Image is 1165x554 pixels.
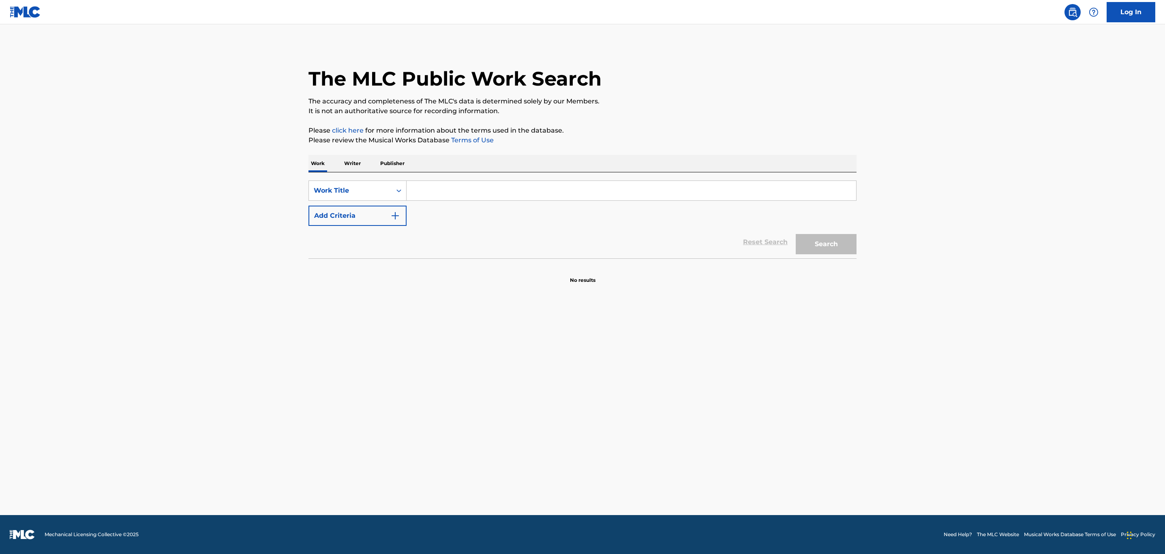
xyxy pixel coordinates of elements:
[944,531,972,538] a: Need Help?
[308,97,857,106] p: The accuracy and completeness of The MLC's data is determined solely by our Members.
[308,106,857,116] p: It is not an authoritative source for recording information.
[450,136,494,144] a: Terms of Use
[977,531,1019,538] a: The MLC Website
[10,6,41,18] img: MLC Logo
[308,206,407,226] button: Add Criteria
[308,67,602,91] h1: The MLC Public Work Search
[378,155,407,172] p: Publisher
[1089,7,1099,17] img: help
[342,155,363,172] p: Writer
[308,135,857,145] p: Please review the Musical Works Database
[45,531,139,538] span: Mechanical Licensing Collective © 2025
[1068,7,1077,17] img: search
[1124,515,1165,554] iframe: Chat Widget
[308,126,857,135] p: Please for more information about the terms used in the database.
[1107,2,1155,22] a: Log In
[308,155,327,172] p: Work
[308,180,857,258] form: Search Form
[10,530,35,539] img: logo
[1127,523,1132,548] div: Drag
[1064,4,1081,20] a: Public Search
[1121,531,1155,538] a: Privacy Policy
[314,186,387,195] div: Work Title
[1086,4,1102,20] div: Help
[332,127,364,134] a: click here
[570,267,595,284] p: No results
[1024,531,1116,538] a: Musical Works Database Terms of Use
[390,211,400,221] img: 9d2ae6d4665cec9f34b9.svg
